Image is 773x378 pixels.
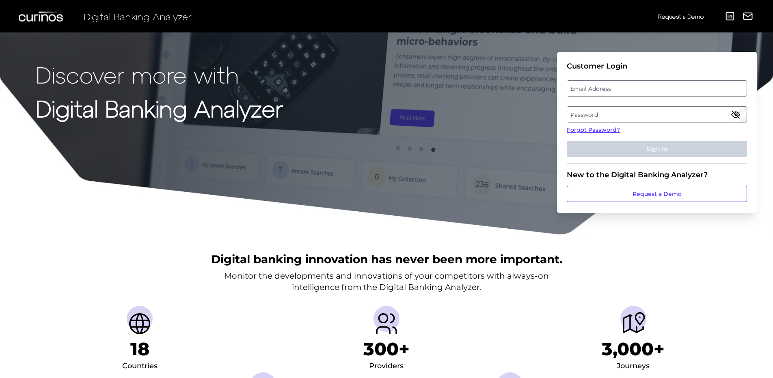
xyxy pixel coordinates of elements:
[84,11,192,22] span: Digital Banking Analyzer
[567,141,747,157] button: Sign In
[567,107,746,122] label: Password
[19,11,64,21] img: Curinos
[36,62,283,87] p: Discover more with
[567,126,747,134] a: Forgot Password?
[567,170,747,179] div: New to the Digital Banking Analyzer?
[363,338,410,360] h1: 300+
[374,311,399,337] img: Providers
[369,360,404,373] div: Providers
[567,62,747,71] div: Customer Login
[211,251,562,267] h2: Digital banking innovation has never been more important.
[620,311,646,337] img: Journeys
[658,10,704,23] a: Request a Demo
[567,81,746,96] label: Email Address
[122,360,158,373] div: Countries
[617,360,650,373] div: Journeys
[36,94,283,122] strong: Digital Banking Analyzer
[224,270,549,293] p: Monitor the developments and innovations of your competitors with always-on intelligence from the...
[127,311,153,337] img: Countries
[658,13,704,20] span: Request a Demo
[602,338,665,360] h1: 3,000+
[567,186,747,202] a: Request a Demo
[130,338,149,360] h1: 18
